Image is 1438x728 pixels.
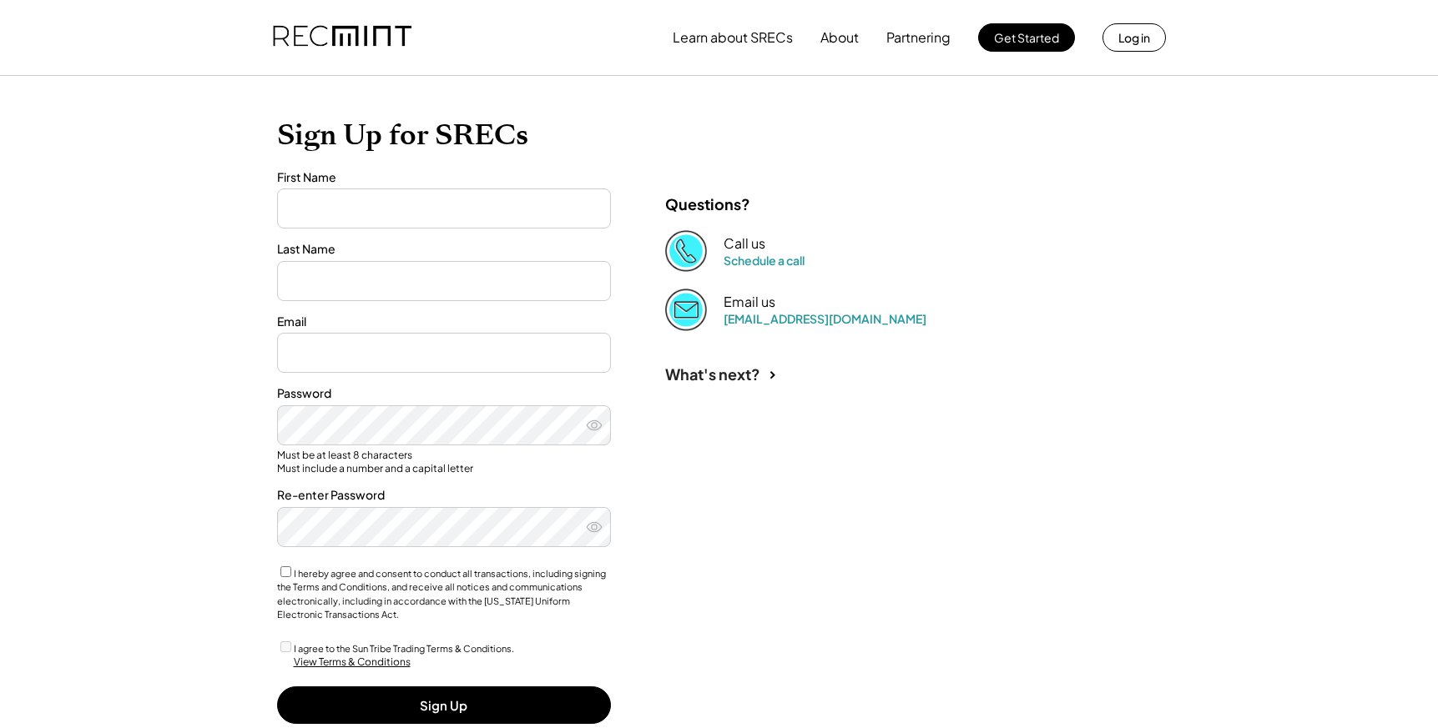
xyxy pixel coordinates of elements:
[294,655,411,670] div: View Terms & Conditions
[273,9,411,66] img: recmint-logotype%403x.png
[277,449,611,474] div: Must be at least 8 characters Must include a number and a capital letter
[886,21,951,54] button: Partnering
[665,194,750,213] div: Questions?
[277,241,611,258] div: Last Name
[724,311,926,326] a: [EMAIL_ADDRESS][DOMAIN_NAME]
[724,294,775,311] div: Email us
[665,289,707,330] img: Email%202%403x.png
[277,487,611,504] div: Re-enter Password
[1102,23,1166,52] button: Log in
[978,23,1075,52] button: Get Started
[277,314,611,330] div: Email
[665,364,760,384] div: What's next?
[277,169,611,186] div: First Name
[277,686,611,724] button: Sign Up
[665,230,707,272] img: Phone%20copy%403x.png
[277,118,1162,153] h1: Sign Up for SRECs
[294,643,514,654] label: I agree to the Sun Tribe Trading Terms & Conditions.
[724,235,765,253] div: Call us
[820,21,859,54] button: About
[277,385,611,402] div: Password
[277,568,606,620] label: I hereby agree and consent to conduct all transactions, including signing the Terms and Condition...
[673,21,793,54] button: Learn about SRECs
[724,253,805,268] a: Schedule a call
